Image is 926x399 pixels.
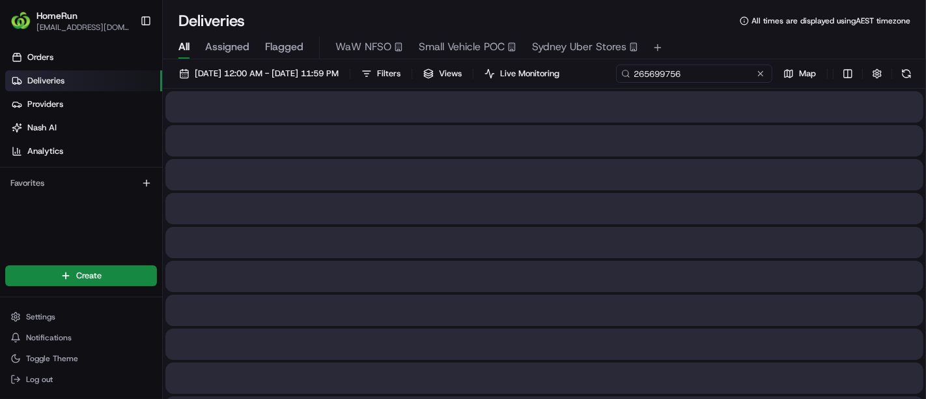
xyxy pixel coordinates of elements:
span: Assigned [205,39,249,55]
button: Refresh [897,65,916,83]
span: Orders [27,52,53,63]
span: Nash AI [27,122,57,134]
button: [DATE] 12:00 AM - [DATE] 11:59 PM [173,65,344,83]
span: Filters [377,68,400,80]
span: Log out [26,374,53,385]
button: Live Monitoring [479,65,565,83]
img: HomeRun [10,10,31,31]
button: Map [778,65,822,83]
span: Create [76,270,102,282]
span: Notifications [26,332,72,343]
button: Filters [356,65,406,83]
a: Analytics [5,141,162,162]
span: Analytics [27,145,63,157]
span: Deliveries [27,75,64,87]
span: Sydney Uber Stores [532,39,626,55]
h1: Deliveries [178,10,245,31]
button: Toggle Theme [5,349,157,368]
span: WaW NFSO [335,39,391,55]
button: Settings [5,308,157,326]
span: Live Monitoring [500,68,559,80]
span: Providers [27,98,63,110]
button: Views [417,65,468,83]
a: Providers [5,94,162,115]
button: Create [5,265,157,286]
button: [EMAIL_ADDRESS][DOMAIN_NAME] [36,22,130,33]
a: Deliveries [5,70,162,91]
a: Orders [5,47,162,68]
span: [DATE] 12:00 AM - [DATE] 11:59 PM [195,68,339,80]
span: Views [439,68,462,80]
span: All [178,39,189,55]
a: Nash AI [5,117,162,138]
span: Settings [26,312,55,322]
button: HomeRunHomeRun[EMAIL_ADDRESS][DOMAIN_NAME] [5,5,135,37]
span: Map [799,68,816,80]
input: Type to search [616,65,772,83]
span: Small Vehicle POC [419,39,505,55]
div: Favorites [5,173,157,194]
button: HomeRun [36,9,77,22]
span: Flagged [265,39,303,55]
button: Log out [5,370,157,389]
span: All times are displayed using AEST timezone [751,16,910,26]
span: Toggle Theme [26,353,78,364]
button: Notifications [5,329,157,347]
